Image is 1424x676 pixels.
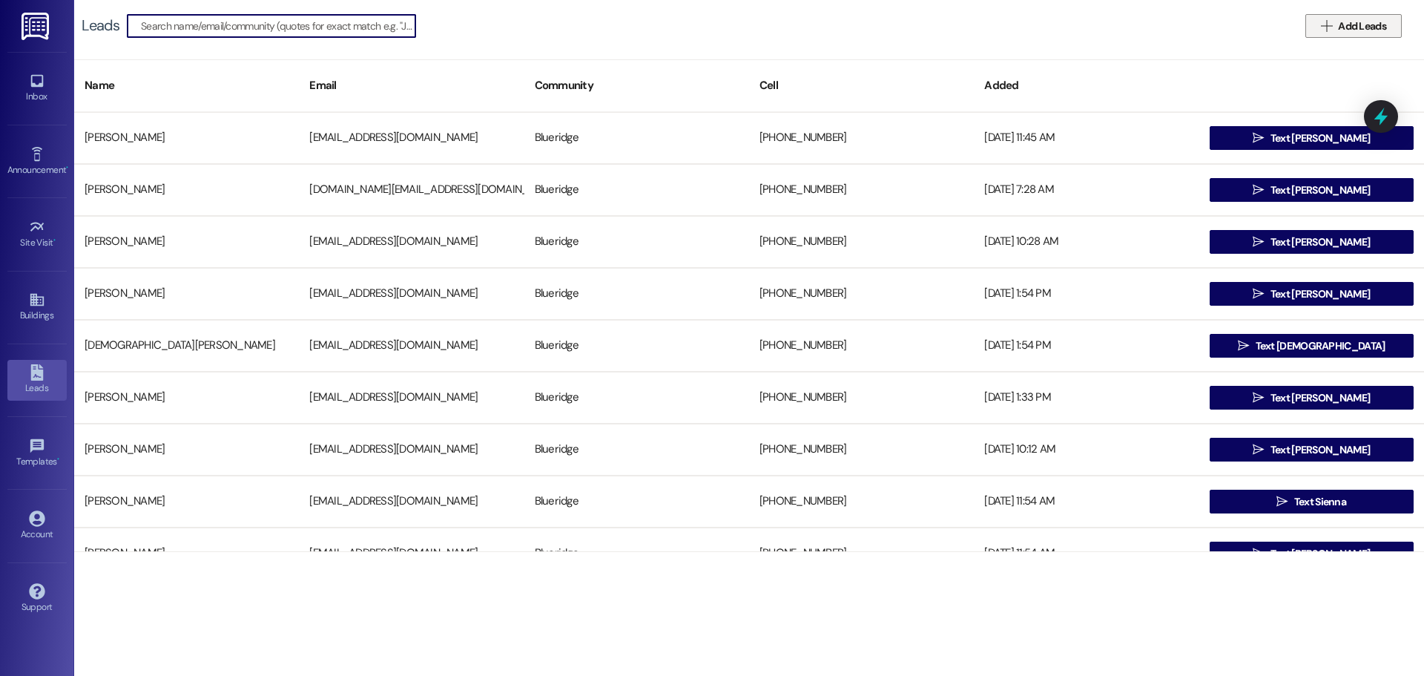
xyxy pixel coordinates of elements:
i:  [1253,236,1264,248]
div: Blueridge [524,227,749,257]
div: [PERSON_NAME] [74,539,299,568]
span: Text [PERSON_NAME] [1270,390,1370,406]
button: Text [PERSON_NAME] [1210,178,1414,202]
div: [PHONE_NUMBER] [749,383,974,413]
div: [PERSON_NAME] [74,175,299,205]
span: Text [PERSON_NAME] [1270,234,1370,250]
div: Blueridge [524,331,749,361]
button: Text [PERSON_NAME] [1210,386,1414,410]
span: Text [PERSON_NAME] [1270,442,1370,458]
a: Inbox [7,68,67,108]
div: [PHONE_NUMBER] [749,487,974,516]
a: Account [7,506,67,546]
i:  [1253,444,1264,456]
div: [PERSON_NAME] [74,279,299,309]
div: Name [74,68,299,104]
i:  [1238,340,1249,352]
button: Text [PERSON_NAME] [1210,126,1414,150]
div: Blueridge [524,123,749,153]
div: [PERSON_NAME] [74,123,299,153]
img: ResiDesk Logo [22,13,52,40]
i:  [1253,132,1264,144]
div: Cell [749,68,974,104]
div: [EMAIL_ADDRESS][DOMAIN_NAME] [299,539,524,568]
div: [DATE] 1:54 PM [974,279,1199,309]
div: [EMAIL_ADDRESS][DOMAIN_NAME] [299,123,524,153]
div: [PERSON_NAME] [74,227,299,257]
a: Leads [7,360,67,400]
span: Text [PERSON_NAME] [1270,286,1370,302]
div: [EMAIL_ADDRESS][DOMAIN_NAME] [299,331,524,361]
i:  [1253,548,1264,559]
span: • [66,163,68,173]
i:  [1253,392,1264,404]
div: Blueridge [524,487,749,516]
div: Leads [82,18,119,33]
div: [DEMOGRAPHIC_DATA][PERSON_NAME] [74,331,299,361]
div: [PHONE_NUMBER] [749,123,974,153]
span: Text [DEMOGRAPHIC_DATA] [1256,338,1385,354]
div: [DOMAIN_NAME][EMAIL_ADDRESS][DOMAIN_NAME] [299,175,524,205]
span: Text Sienna [1294,494,1346,510]
a: Templates • [7,433,67,473]
span: • [57,454,59,465]
i:  [1276,496,1288,508]
span: Text [PERSON_NAME] [1270,131,1370,146]
div: Blueridge [524,539,749,568]
div: [PHONE_NUMBER] [749,331,974,361]
div: [PHONE_NUMBER] [749,227,974,257]
div: [EMAIL_ADDRESS][DOMAIN_NAME] [299,279,524,309]
a: Buildings [7,287,67,327]
div: [PHONE_NUMBER] [749,175,974,205]
a: Support [7,579,67,619]
div: [PERSON_NAME] [74,383,299,413]
div: Blueridge [524,279,749,309]
div: [DATE] 10:12 AM [974,435,1199,465]
i:  [1253,288,1264,300]
button: Text [DEMOGRAPHIC_DATA] [1210,334,1414,358]
div: [PERSON_NAME] [74,435,299,465]
div: Blueridge [524,435,749,465]
div: [PHONE_NUMBER] [749,279,974,309]
div: [EMAIL_ADDRESS][DOMAIN_NAME] [299,227,524,257]
i:  [1321,20,1332,32]
span: Add Leads [1338,19,1386,34]
div: [DATE] 1:33 PM [974,383,1199,413]
span: Text [PERSON_NAME] [1270,183,1370,198]
div: [DATE] 1:54 PM [974,331,1199,361]
div: Added [974,68,1199,104]
div: Blueridge [524,175,749,205]
button: Text [PERSON_NAME] [1210,438,1414,462]
div: [EMAIL_ADDRESS][DOMAIN_NAME] [299,383,524,413]
div: [PHONE_NUMBER] [749,539,974,568]
div: [DATE] 10:28 AM [974,227,1199,257]
input: Search name/email/community (quotes for exact match e.g. "John Smith") [141,16,415,36]
div: [EMAIL_ADDRESS][DOMAIN_NAME] [299,435,524,465]
button: Text [PERSON_NAME] [1210,230,1414,254]
span: • [53,235,56,246]
div: Community [524,68,749,104]
span: Text [PERSON_NAME] [1270,546,1370,562]
div: [DATE] 11:45 AM [974,123,1199,153]
button: Text Sienna [1210,490,1414,513]
div: Email [299,68,524,104]
button: Text [PERSON_NAME] [1210,542,1414,565]
a: Site Visit • [7,214,67,255]
i:  [1253,184,1264,196]
div: [DATE] 11:54 AM [974,487,1199,516]
div: [EMAIL_ADDRESS][DOMAIN_NAME] [299,487,524,516]
div: [DATE] 7:28 AM [974,175,1199,205]
button: Text [PERSON_NAME] [1210,282,1414,306]
div: [DATE] 11:54 AM [974,539,1199,568]
div: Blueridge [524,383,749,413]
div: [PHONE_NUMBER] [749,435,974,465]
button: Add Leads [1305,14,1402,38]
div: [PERSON_NAME] [74,487,299,516]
